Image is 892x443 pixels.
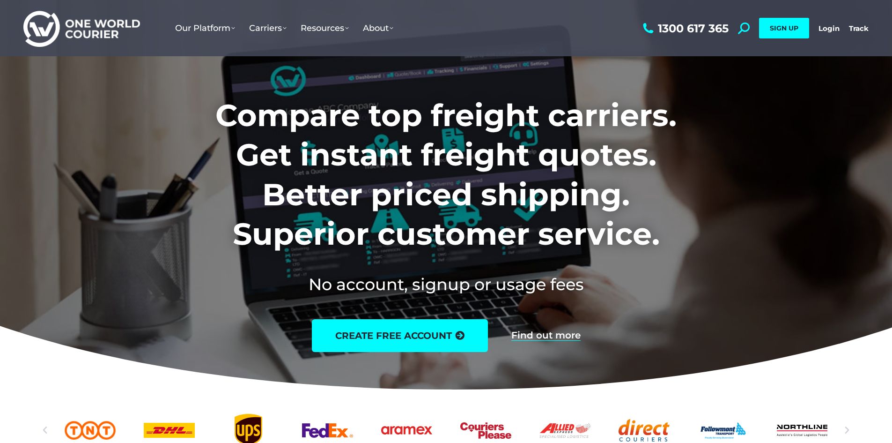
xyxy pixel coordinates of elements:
a: Track [849,24,869,33]
h1: Compare top freight carriers. Get instant freight quotes. Better priced shipping. Superior custom... [154,96,738,254]
a: create free account [312,319,488,352]
a: 1300 617 365 [641,23,729,34]
span: SIGN UP [770,24,798,32]
a: Our Platform [168,14,242,43]
a: About [356,14,400,43]
span: Our Platform [175,23,235,33]
a: Carriers [242,14,294,43]
h2: No account, signup or usage fees [154,273,738,296]
span: About [363,23,393,33]
img: One World Courier [23,9,140,47]
a: Login [818,24,840,33]
a: Resources [294,14,356,43]
span: Resources [301,23,349,33]
a: Find out more [511,330,581,341]
span: Carriers [249,23,287,33]
a: SIGN UP [759,18,809,38]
